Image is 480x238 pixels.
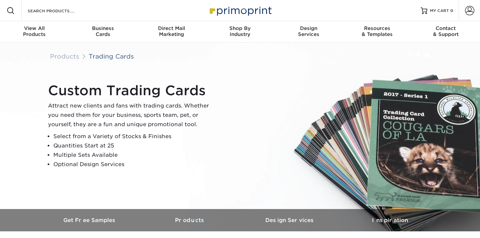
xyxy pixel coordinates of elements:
span: Shop By [206,25,274,31]
div: Industry [206,25,274,37]
a: Design Services [240,209,340,231]
h3: Products [140,217,240,223]
li: Select from a Variety of Stocks & Finishes [53,132,215,141]
li: Quantities Start at 25 [53,141,215,150]
div: & Support [411,25,480,37]
h3: Design Services [240,217,340,223]
a: BusinessCards [69,21,137,43]
h3: Get Free Samples [40,217,140,223]
a: Trading Cards [89,53,134,60]
div: Services [274,25,343,37]
img: Primoprint [207,3,273,18]
p: Attract new clients and fans with trading cards. Whether you need them for your business, sports ... [48,101,215,129]
input: SEARCH PRODUCTS..... [27,7,92,15]
span: Contact [411,25,480,31]
a: Get Free Samples [40,209,140,231]
span: MY CART [430,8,449,14]
div: Marketing [137,25,206,37]
li: Multiple Sets Available [53,150,215,160]
a: Resources& Templates [343,21,412,43]
span: Resources [343,25,412,31]
a: Shop ByIndustry [206,21,274,43]
span: Business [69,25,137,31]
span: Design [274,25,343,31]
span: 0 [450,8,453,13]
span: Direct Mail [137,25,206,31]
h3: Inspiration [340,217,440,223]
a: Direct MailMarketing [137,21,206,43]
div: Cards [69,25,137,37]
div: & Templates [343,25,412,37]
a: Products [140,209,240,231]
a: Contact& Support [411,21,480,43]
h1: Custom Trading Cards [48,83,215,99]
a: Products [50,53,79,60]
li: Optional Design Services [53,160,215,169]
a: DesignServices [274,21,343,43]
a: Inspiration [340,209,440,231]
